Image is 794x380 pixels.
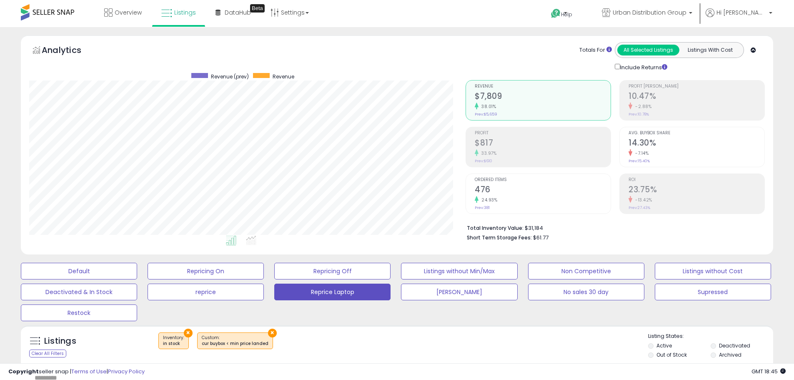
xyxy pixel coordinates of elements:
[273,73,294,80] span: Revenue
[467,224,523,232] b: Total Inventory Value:
[551,8,561,19] i: Get Help
[475,91,611,103] h2: $7,809
[706,8,772,27] a: Hi [PERSON_NAME]
[629,159,650,164] small: Prev: 15.40%
[751,367,786,375] span: 2025-09-12 18:45 GMT
[148,284,264,300] button: reprice
[21,305,137,321] button: Restock
[108,367,145,375] a: Privacy Policy
[475,112,497,117] small: Prev: $5,659
[148,263,264,279] button: Repricing On
[478,103,496,110] small: 38.01%
[225,8,251,17] span: DataHub
[174,8,196,17] span: Listings
[648,332,773,340] p: Listing States:
[42,44,98,58] h5: Analytics
[561,11,572,18] span: Help
[467,222,759,232] li: $31,184
[115,8,142,17] span: Overview
[475,178,611,182] span: Ordered Items
[71,367,107,375] a: Terms of Use
[533,234,549,242] span: $61.77
[629,205,650,210] small: Prev: 27.43%
[467,234,532,241] b: Short Term Storage Fees:
[679,45,741,55] button: Listings With Cost
[629,91,764,103] h2: 10.47%
[544,2,589,27] a: Help
[617,45,679,55] button: All Selected Listings
[475,84,611,89] span: Revenue
[656,351,687,358] label: Out of Stock
[250,4,265,13] div: Tooltip anchor
[579,46,612,54] div: Totals For
[629,178,764,182] span: ROI
[21,263,137,279] button: Default
[44,335,76,347] h5: Listings
[475,205,490,210] small: Prev: 381
[475,185,611,196] h2: 476
[478,197,497,203] small: 24.93%
[475,131,611,136] span: Profit
[528,284,644,300] button: No sales 30 day
[8,368,145,376] div: seller snap | |
[202,341,268,347] div: cur buybox < min price landed
[478,150,496,156] small: 33.97%
[29,350,66,357] div: Clear All Filters
[202,335,268,347] span: Custom:
[632,197,652,203] small: -13.42%
[655,284,771,300] button: Supressed
[21,284,137,300] button: Deactivated & In Stock
[629,84,764,89] span: Profit [PERSON_NAME]
[268,329,277,337] button: ×
[475,159,492,164] small: Prev: $610
[632,103,651,110] small: -2.88%
[632,150,649,156] small: -7.14%
[184,329,193,337] button: ×
[211,73,249,80] span: Revenue (prev)
[274,263,391,279] button: Repricing Off
[719,351,741,358] label: Archived
[274,284,391,300] button: Reprice Laptop
[656,342,672,349] label: Active
[629,112,649,117] small: Prev: 10.78%
[609,62,677,72] div: Include Returns
[475,138,611,149] h2: $817
[8,367,39,375] strong: Copyright
[629,138,764,149] h2: 14.30%
[655,263,771,279] button: Listings without Cost
[163,335,184,347] span: Inventory :
[716,8,766,17] span: Hi [PERSON_NAME]
[629,185,764,196] h2: 23.75%
[719,342,750,349] label: Deactivated
[163,341,184,347] div: in stock
[528,263,644,279] button: Non Competitive
[401,263,517,279] button: Listings without Min/Max
[401,284,517,300] button: [PERSON_NAME]
[629,131,764,136] span: Avg. Buybox Share
[613,8,686,17] span: Urban Distribution Group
